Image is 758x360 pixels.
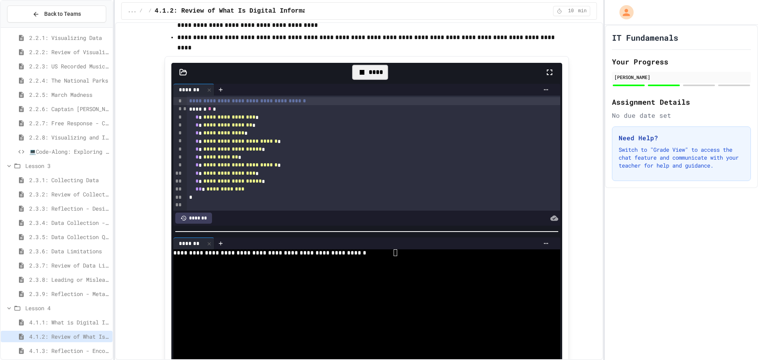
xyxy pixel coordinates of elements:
[29,133,109,141] span: 2.2.8: Visualizing and Interpreting Data Quiz
[29,347,109,355] span: 4.1.3: Reflection - Encodings Everywhere
[29,34,109,42] span: 2.2.1: Visualizing Data
[29,332,109,341] span: 4.1.2: Review of What Is Digital Information
[128,8,137,14] span: ...
[29,105,109,113] span: 2.2.6: Captain [PERSON_NAME]
[612,56,751,67] h2: Your Progress
[29,190,109,198] span: 2.3.2: Review of Collecting Data
[29,176,109,184] span: 2.3.1: Collecting Data
[29,119,109,127] span: 2.2.7: Free Response - Choosing a Visualization
[578,8,587,14] span: min
[619,146,744,170] p: Switch to "Grade View" to access the chat feature and communicate with your teacher for help and ...
[7,6,106,23] button: Back to Teams
[29,62,109,70] span: 2.2.3: US Recorded Music Revenue
[565,8,577,14] span: 10
[29,233,109,241] span: 2.3.5: Data Collection Quiz
[29,290,109,298] span: 2.3.9: Reflection - Metadata
[44,10,81,18] span: Back to Teams
[619,133,744,143] h3: Need Help?
[29,204,109,213] span: 2.3.3: Reflection - Design a Survey
[612,96,751,107] h2: Assignment Details
[149,8,152,14] span: /
[29,247,109,255] span: 2.3.6: Data Limitations
[614,74,749,81] div: [PERSON_NAME]
[25,162,109,170] span: Lesson 3
[29,219,109,227] span: 2.3.4: Data Collection - Self-Driving Cars
[612,111,751,120] div: No due date set
[29,261,109,270] span: 2.3.7: Review of Data Limitations
[155,6,321,16] span: 4.1.2: Review of What Is Digital Information
[611,3,636,21] div: My Account
[29,147,109,156] span: 💻Code-Along: Exploring Data Through Visualization
[139,8,142,14] span: /
[29,90,109,99] span: 2.2.5: March Madness
[29,76,109,85] span: 2.2.4: The National Parks
[612,32,678,43] h1: IT Fundamenals
[29,318,109,326] span: 4.1.1: What is Digital Information
[25,304,109,312] span: Lesson 4
[29,48,109,56] span: 2.2.2: Review of Visualizing Data
[29,275,109,284] span: 2.3.8: Leading or Misleading?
